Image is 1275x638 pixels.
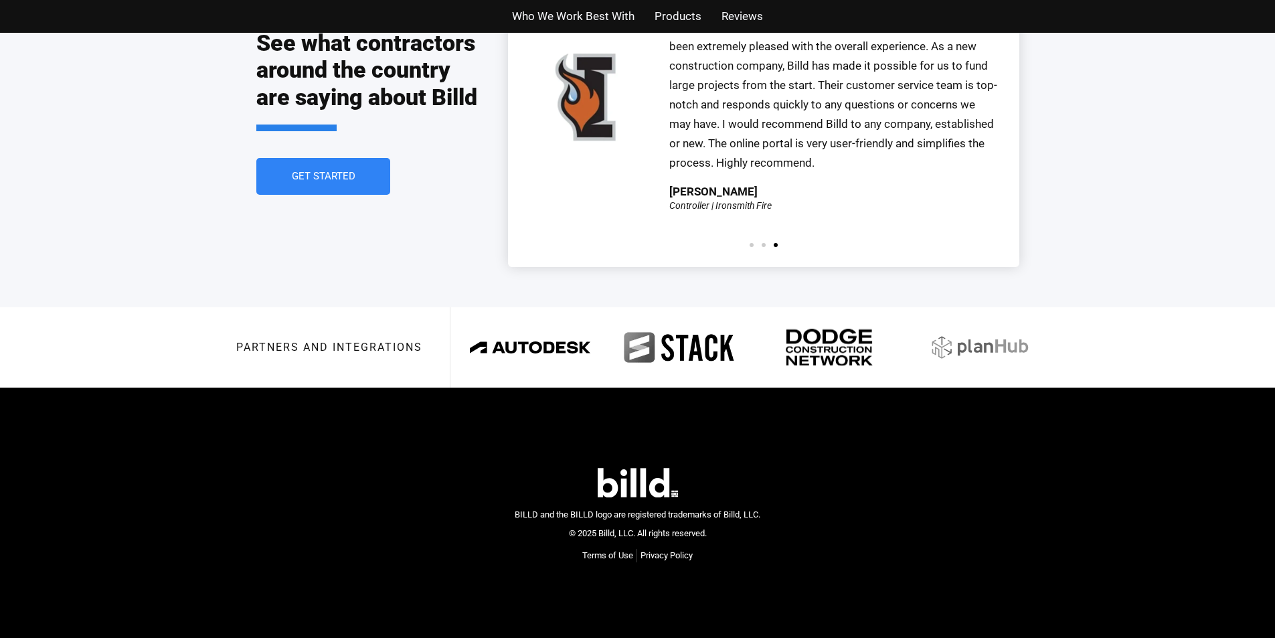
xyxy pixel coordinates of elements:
a: Terms of Use [582,549,633,562]
span: BILLD and the BILLD logo are registered trademarks of Billd, LLC. © 2025 Billd, LLC. All rights r... [515,509,760,539]
h3: Partners and integrations [236,342,422,353]
span: Go to slide 2 [762,243,766,247]
span: Go to slide 3 [774,243,778,247]
a: Products [655,7,701,26]
div: [PERSON_NAME] [669,186,758,197]
nav: Menu [582,549,693,562]
div: Controller | Ironsmith Fire [669,201,772,210]
a: Privacy Policy [641,549,693,562]
a: Reviews [721,7,763,26]
a: Who We Work Best With [512,7,634,26]
a: Get Started [256,158,390,195]
span: Our partnership with Billd started over a year ago, and we have been extremely pleased with the o... [669,20,997,169]
span: Go to slide 1 [750,243,754,247]
h2: See what contractors around the country are saying about Billd [256,29,481,131]
span: Get Started [291,171,355,181]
